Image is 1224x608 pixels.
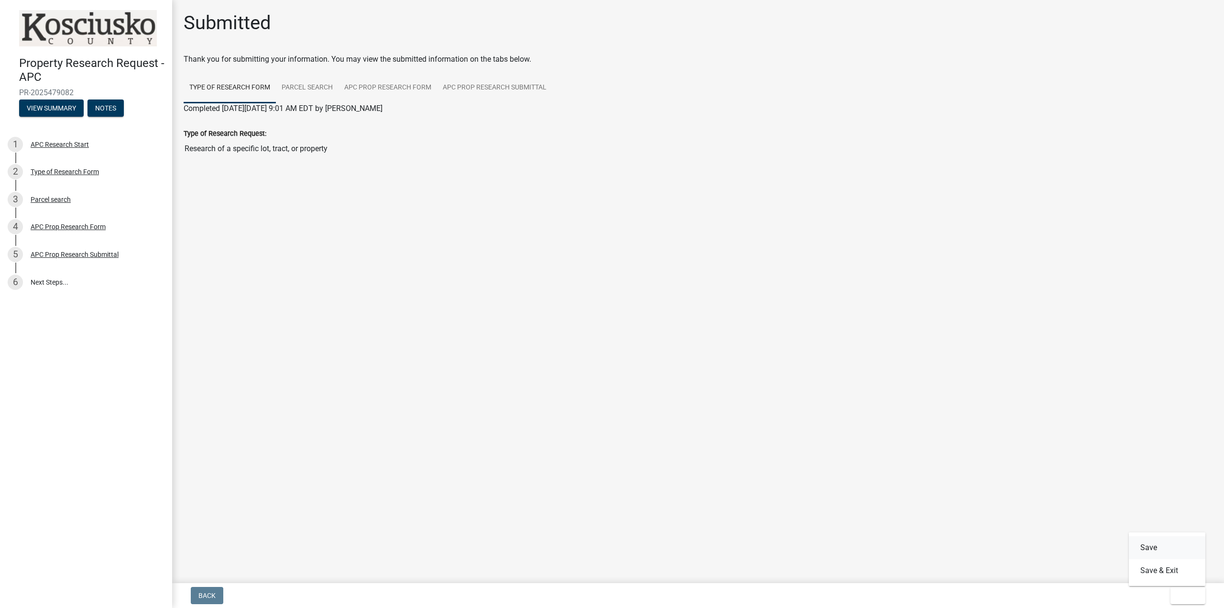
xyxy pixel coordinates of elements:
div: 2 [8,164,23,179]
wm-modal-confirm: Notes [87,105,124,112]
div: 5 [8,247,23,262]
span: Completed [DATE][DATE] 9:01 AM EDT by [PERSON_NAME] [184,104,382,113]
a: APC Prop Research Form [339,73,437,103]
div: 3 [8,192,23,207]
button: Notes [87,99,124,117]
div: APC Prop Research Submittal [31,251,119,258]
div: 4 [8,219,23,234]
label: Type of Research Request: [184,131,266,137]
div: 6 [8,275,23,290]
span: PR-2025479082 [19,88,153,97]
a: APC Prop Research Submittal [437,73,552,103]
button: View Summary [19,99,84,117]
div: APC Prop Research Form [31,223,106,230]
a: Type of Research Form [184,73,276,103]
a: Parcel search [276,73,339,103]
button: Save [1129,536,1205,559]
button: Save & Exit [1129,559,1205,582]
button: Exit [1170,587,1205,604]
div: APC Research Start [31,141,89,148]
h4: Property Research Request - APC [19,56,164,84]
span: Back [198,592,216,599]
div: Thank you for submitting your information. You may view the submitted information on the tabs below. [184,54,1213,65]
div: 1 [8,137,23,152]
button: Back [191,587,223,604]
div: Type of Research Form [31,168,99,175]
h1: Submitted [184,11,271,34]
span: Exit [1178,592,1192,599]
div: Exit [1129,532,1205,586]
img: Kosciusko County, Indiana [19,10,157,46]
wm-modal-confirm: Summary [19,105,84,112]
div: Parcel search [31,196,71,203]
